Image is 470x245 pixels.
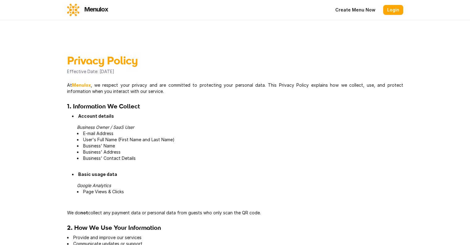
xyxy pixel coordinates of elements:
[80,210,88,215] strong: not
[67,102,403,111] h2: 1. Information We Collect
[67,4,79,16] img: logo
[72,171,403,177] li: Basic usage data
[72,113,403,119] li: Account details
[77,182,398,189] p: Google Analytics
[67,82,403,94] p: At , we respect your privacy and are committed to protecting your personal data. This Privacy Pol...
[67,4,108,16] a: Menulox
[67,55,403,66] h1: Privacy Policy
[67,68,403,75] p: Effective Date: [DATE]
[383,5,403,15] a: Login
[77,130,398,137] li: E-mail Address
[77,149,398,155] li: Business' Address
[331,5,379,15] a: Create Menu Now
[67,223,403,232] h2: 2. How We Use Your Information
[77,143,398,149] li: Business' Name
[67,234,403,241] li: Provide and improve our services
[77,124,398,130] p: Business Owner / SaaS User
[67,210,403,216] p: We do collect any payment data or personal data from guests who only scan the QR code.
[77,137,398,143] li: User's Full Name (First Name and Last Name)
[77,189,398,195] li: Page Views & Clicks
[72,82,91,88] strong: Menulox
[77,155,398,161] li: Business' Contact Details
